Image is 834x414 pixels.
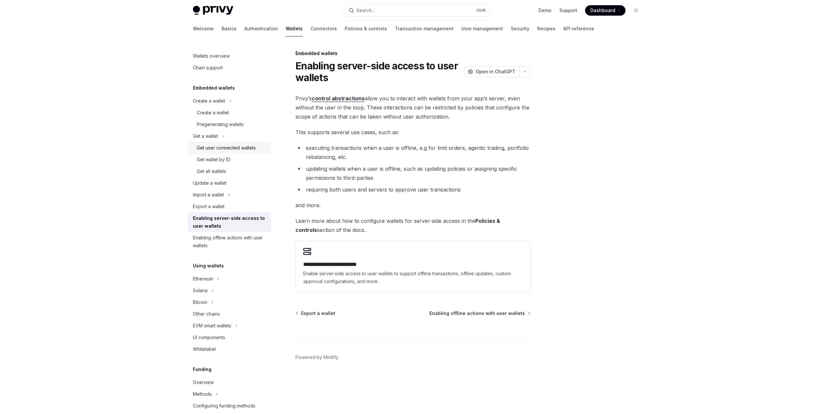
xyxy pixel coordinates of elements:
[188,377,271,388] a: Overview
[188,177,271,189] a: Update a wallet
[395,21,453,36] a: Transaction management
[193,21,214,36] a: Welcome
[193,275,213,283] div: Ethereum
[188,165,271,177] a: Get all wallets
[563,21,594,36] a: API reference
[193,97,225,105] div: Create a wallet
[429,310,525,317] span: Enabling offline actions with user wallets
[193,132,218,140] div: Get a wallet
[631,5,641,16] button: Toggle dark mode
[188,50,271,62] a: Wallets overview
[197,156,230,164] div: Get wallet by ID
[222,21,237,36] a: Basics
[193,345,216,353] div: Whitelabel
[193,214,267,230] div: Enabling server-side access to user wallets
[295,60,461,83] h1: Enabling server-side access to user wallets
[476,68,515,75] span: Open in ChatGPT
[295,164,530,182] li: updating wallets when a user is offline, such as updating policies or assigning specific permissi...
[193,402,255,410] div: Configuring funding methods
[193,262,224,270] h5: Using wallets
[188,62,271,74] a: Chain support
[193,203,224,210] div: Export a wallet
[197,144,256,152] div: Get user connected wallets
[193,334,225,341] div: UI components
[193,287,208,294] div: Solana
[193,6,233,15] img: light logo
[188,232,271,251] a: Enabling offline actions with user wallets
[296,310,335,317] a: Export a wallet
[188,332,271,343] a: UI components
[295,354,338,361] a: Powered by Mintlify
[301,310,335,317] span: Export a wallet
[188,154,271,165] a: Get wallet by ID
[345,21,387,36] a: Policies & controls
[356,7,375,14] div: Search...
[312,95,365,102] a: control abstractions
[193,234,267,250] div: Enabling offline actions with user wallets
[295,50,530,57] div: Embedded wallets
[295,216,530,235] span: Learn more about how to configure wallets for server-side access in the section of the docs.
[461,21,503,36] a: User management
[193,378,214,386] div: Overview
[188,201,271,212] a: Export a wallet
[193,365,211,373] h5: Funding
[197,167,226,175] div: Get all wallets
[476,8,486,13] span: Ctrl K
[197,109,229,117] div: Create a wallet
[188,142,271,154] a: Get user connected wallets
[295,143,530,162] li: executing transactions when a user is offline, e.g for limit orders, agentic trading, portfolio r...
[537,21,555,36] a: Recipes
[193,84,235,92] h5: Embedded wallets
[295,201,530,210] span: and more.
[188,308,271,320] a: Other chains
[193,64,223,72] div: Chain support
[286,21,303,36] a: Wallets
[295,94,530,121] span: Privy’s allow you to interact with wallets from your app’s server, even without the user in the l...
[295,185,530,194] li: requiring both users and servers to approve user transactions
[429,310,530,317] a: Enabling offline actions with user wallets
[193,390,212,398] div: Methods
[310,21,337,36] a: Connectors
[188,107,271,119] a: Create a wallet
[193,179,226,187] div: Update a wallet
[585,5,625,16] a: Dashboard
[295,128,530,137] span: This supports several use cases, such as:
[188,212,271,232] a: Enabling server-side access to user wallets
[303,270,523,285] span: Enable server-side access to user wallets to support offline transactions, offline updates, custo...
[188,400,271,412] a: Configuring funding methods
[193,52,230,60] div: Wallets overview
[188,119,271,130] a: Pregenerating wallets
[193,191,224,199] div: Import a wallet
[188,343,271,355] a: Whitelabel
[511,21,529,36] a: Security
[539,7,552,14] a: Demo
[464,66,519,77] button: Open in ChatGPT
[193,322,231,330] div: EVM smart wallets
[590,7,615,14] span: Dashboard
[344,5,490,16] button: Search...CtrlK
[193,310,220,318] div: Other chains
[193,298,207,306] div: Bitcoin
[197,121,244,128] div: Pregenerating wallets
[559,7,577,14] a: Support
[244,21,278,36] a: Authentication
